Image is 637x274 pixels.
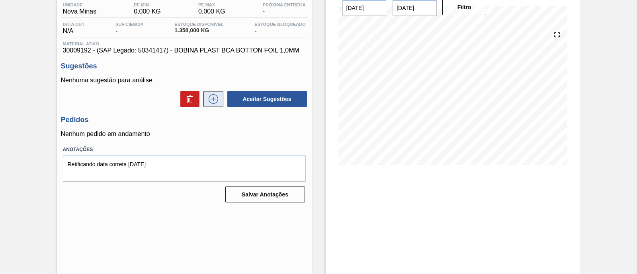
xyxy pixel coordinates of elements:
[63,22,85,27] span: Data out
[198,2,225,7] span: PE MAX
[63,47,306,54] span: 30009192 - (SAP Legado: 50341417) - BOBINA PLAST BCA BOTTON FOIL 1,0MM
[174,22,223,27] span: Estoque Disponível
[113,22,145,35] div: -
[134,2,161,7] span: PE MIN
[115,22,143,27] span: Suficiência
[61,22,87,35] div: N/A
[261,2,308,15] div: -
[63,2,96,7] span: Unidade
[61,62,308,70] h3: Sugestões
[63,8,96,15] span: Nova Minas
[61,116,308,124] h3: Pedidos
[134,8,161,15] span: 0,000 KG
[63,144,306,155] label: Anotações
[174,27,223,33] span: 1.358,000 KG
[63,155,306,182] textarea: Retificando data correta [DATE]
[63,41,306,46] span: Material ativo
[176,91,199,107] div: Excluir Sugestões
[61,77,308,84] p: Nenhuma sugestão para análise
[225,187,305,202] button: Salvar Anotações
[263,2,306,7] span: Próxima Entrega
[199,91,223,107] div: Nova sugestão
[198,8,225,15] span: 0,000 KG
[252,22,307,35] div: -
[223,90,308,108] div: Aceitar Sugestões
[254,22,305,27] span: Estoque Bloqueado
[227,91,307,107] button: Aceitar Sugestões
[61,130,308,138] p: Nenhum pedido em andamento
